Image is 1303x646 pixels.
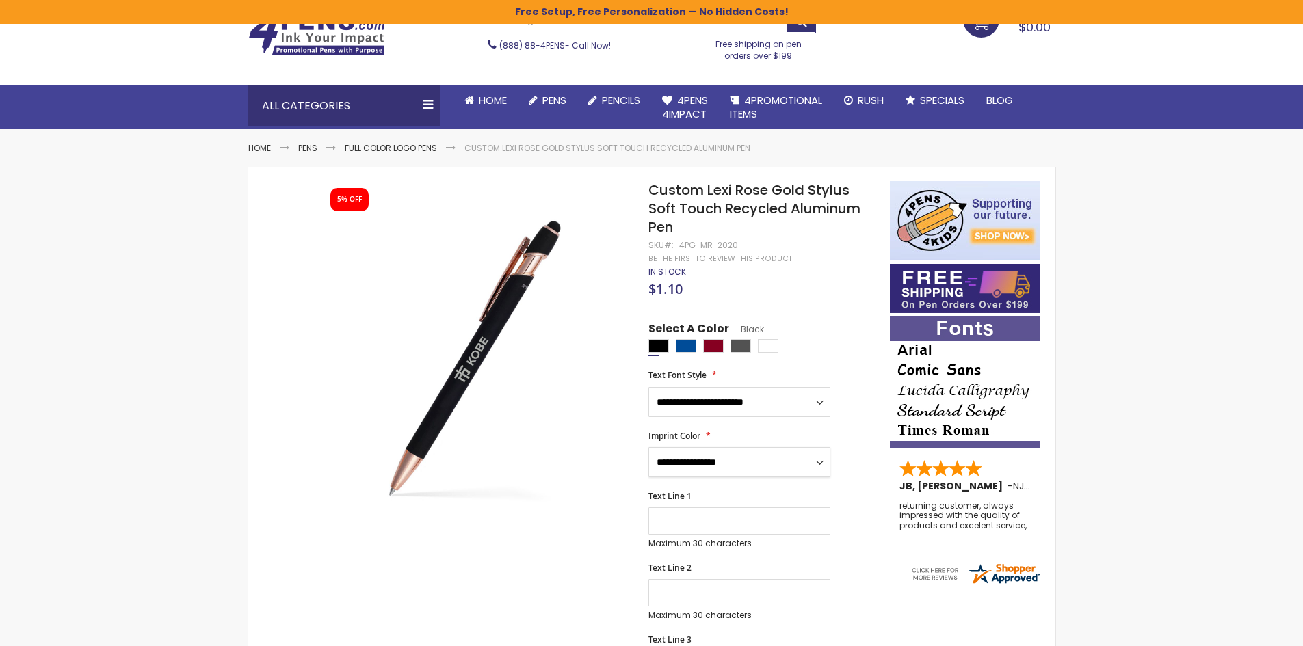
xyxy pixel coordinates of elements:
span: Text Line 3 [648,634,692,645]
span: Select A Color [648,321,729,340]
span: Pens [542,93,566,107]
span: Imprint Color [648,430,700,442]
div: White [758,339,778,353]
span: Custom Lexi Rose Gold Stylus Soft Touch Recycled Aluminum Pen [648,180,860,237]
a: Full Color Logo Pens [345,142,437,154]
span: $1.10 [648,280,683,298]
a: Rush [833,85,895,116]
div: Free shipping on pen orders over $199 [701,33,816,61]
img: 4Pens Custom Pens and Promotional Products [248,12,385,55]
a: Specials [895,85,975,116]
img: Free shipping on orders over $199 [890,264,1040,313]
div: Black [648,339,669,353]
span: 4PROMOTIONAL ITEMS [730,93,822,121]
span: Text Font Style [648,369,707,381]
a: Blog [975,85,1024,116]
img: 4pens.com widget logo [910,561,1041,586]
p: Maximum 30 characters [648,538,830,549]
div: Gunmetal [731,339,751,353]
span: 4Pens 4impact [662,93,708,121]
span: Black [729,323,764,335]
img: font-personalization-examples [890,316,1040,448]
span: - Call Now! [499,40,611,51]
span: $0.00 [1018,18,1051,36]
span: Blog [986,93,1013,107]
p: Maximum 30 characters [648,610,830,621]
span: Specials [920,93,964,107]
div: Dark Blue [676,339,696,353]
span: Home [479,93,507,107]
span: Rush [858,93,884,107]
a: Pencils [577,85,651,116]
a: (888) 88-4PENS [499,40,565,51]
div: 4PG-MR-2020 [679,240,738,251]
span: Pencils [602,93,640,107]
a: Pens [518,85,577,116]
a: 4PROMOTIONALITEMS [719,85,833,130]
a: 4Pens4impact [651,85,719,130]
div: returning customer, always impressed with the quality of products and excelent service, will retu... [899,501,1032,530]
span: NJ [1013,479,1030,493]
div: Availability [648,267,686,278]
div: Burgundy [703,339,724,353]
a: Be the first to review this product [648,254,792,264]
a: Home [453,85,518,116]
div: 5% OFF [337,195,362,204]
div: All Categories [248,85,440,126]
a: 4pens.com certificate URL [910,577,1041,589]
a: Home [248,142,271,154]
li: Custom Lexi Rose Gold Stylus Soft Touch Recycled Aluminum Pen [464,143,750,154]
span: - , [1008,479,1127,493]
span: Text Line 2 [648,562,692,574]
span: JB, [PERSON_NAME] [899,479,1008,493]
img: 4pg-mr-2020-lexi-satin-touch-stylus-pen_black_1.jpg [318,201,631,513]
strong: SKU [648,239,674,251]
img: 4pens 4 kids [890,181,1040,260]
span: Text Line 1 [648,490,692,502]
a: Pens [298,142,317,154]
span: In stock [648,266,686,278]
